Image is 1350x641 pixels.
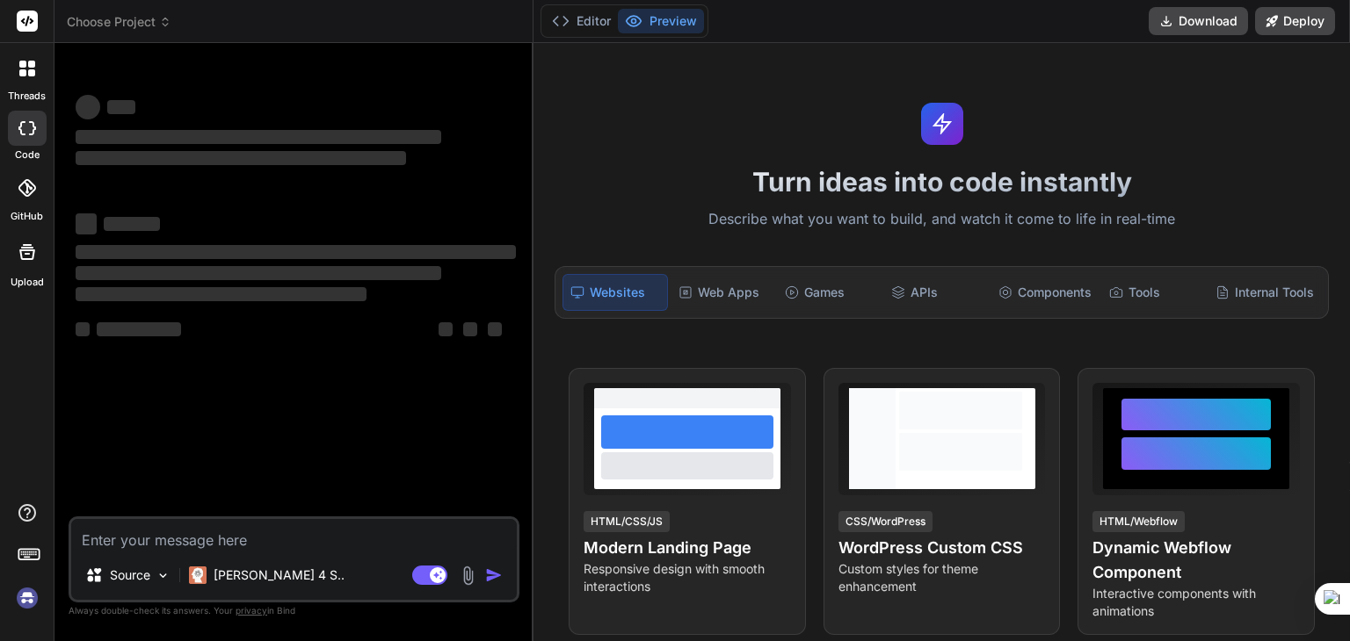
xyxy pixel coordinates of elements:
span: ‌ [76,95,100,119]
label: code [15,148,40,162]
img: signin [12,583,42,613]
h4: Dynamic Webflow Component [1092,536,1300,585]
h1: Turn ideas into code instantly [544,166,1339,198]
p: Custom styles for theme enhancement [838,560,1046,595]
p: [PERSON_NAME] 4 S.. [214,566,345,584]
div: Games [778,274,881,311]
p: Interactive components with animations [1092,585,1300,620]
span: ‌ [439,322,453,336]
label: threads [8,89,46,104]
h4: Modern Landing Page [584,536,791,560]
p: Source [110,566,150,584]
div: HTML/Webflow [1092,511,1185,532]
img: icon [485,566,503,584]
button: Download [1149,7,1248,35]
div: Websites [562,274,667,311]
span: ‌ [76,287,367,301]
span: ‌ [488,322,502,336]
img: attachment [458,565,478,586]
span: ‌ [107,100,135,114]
img: Pick Models [156,568,171,583]
span: ‌ [76,266,441,280]
button: Preview [618,9,704,33]
span: ‌ [463,322,477,336]
img: Claude 4 Sonnet [189,566,207,584]
span: ‌ [76,130,441,144]
div: Components [991,274,1099,311]
div: CSS/WordPress [838,511,933,532]
span: ‌ [76,322,90,336]
span: ‌ [76,213,97,234]
h4: WordPress Custom CSS [838,536,1046,560]
label: Upload [11,275,44,290]
span: ‌ [97,322,181,336]
div: Web Apps [671,274,774,311]
span: privacy [236,605,267,616]
div: APIs [884,274,987,311]
span: ‌ [104,217,160,231]
span: ‌ [76,245,516,259]
label: GitHub [11,209,43,224]
p: Responsive design with smooth interactions [584,560,791,595]
div: Tools [1102,274,1205,311]
div: HTML/CSS/JS [584,511,670,532]
button: Deploy [1255,7,1335,35]
p: Always double-check its answers. Your in Bind [69,602,519,619]
p: Describe what you want to build, and watch it come to life in real-time [544,208,1339,231]
div: Internal Tools [1208,274,1321,311]
span: ‌ [76,151,406,165]
button: Editor [545,9,618,33]
span: Choose Project [67,13,171,31]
